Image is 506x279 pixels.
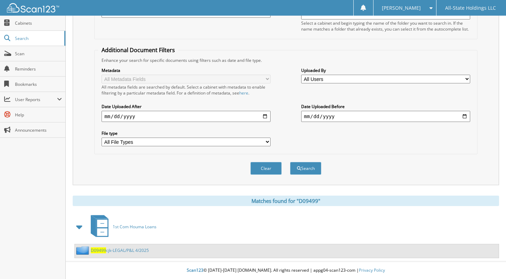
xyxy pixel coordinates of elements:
label: Metadata [102,67,271,73]
div: Enhance your search for specific documents using filters such as date and file type. [98,57,473,63]
a: D09499cjk-LEGAL/P&L 4/2025 [91,247,149,253]
input: start [102,111,271,122]
button: Search [290,162,321,175]
span: 1st Com Houma Loans [113,224,156,230]
label: Date Uploaded Before [301,104,470,109]
img: scan123-logo-white.svg [7,3,59,13]
span: Help [15,112,62,118]
img: folder2.png [76,246,91,255]
input: end [301,111,470,122]
legend: Additional Document Filters [98,46,178,54]
a: Privacy Policy [359,267,385,273]
a: here [239,90,248,96]
span: All-State Holdings LLC [445,6,496,10]
div: © [DATE]-[DATE] [DOMAIN_NAME]. All rights reserved | appg04-scan123-com | [66,262,506,279]
label: File type [102,130,271,136]
label: Date Uploaded After [102,104,271,109]
label: Uploaded By [301,67,470,73]
span: Bookmarks [15,81,62,87]
iframe: Chat Widget [471,246,506,279]
div: All metadata fields are searched by default. Select a cabinet with metadata to enable filtering b... [102,84,271,96]
span: Scan123 [187,267,203,273]
span: D09499 [91,247,106,253]
div: Matches found for "D09499" [73,196,499,206]
span: Search [15,35,61,41]
span: Reminders [15,66,62,72]
button: Clear [250,162,282,175]
span: Cabinets [15,20,62,26]
div: Select a cabinet and begin typing the name of the folder you want to search in. If the name match... [301,20,470,32]
span: [PERSON_NAME] [382,6,421,10]
a: 1st Com Houma Loans [87,213,156,240]
span: User Reports [15,97,57,102]
span: Scan [15,51,62,57]
span: Announcements [15,127,62,133]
